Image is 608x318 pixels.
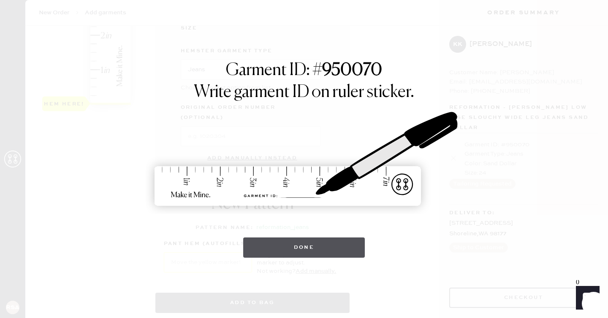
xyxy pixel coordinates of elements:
[322,62,382,79] strong: 950070
[568,280,604,316] iframe: Front Chat
[146,90,462,229] img: ruler-sticker-sharpie.svg
[194,82,414,102] h1: Write garment ID on ruler sticker.
[243,237,365,258] button: Done
[226,60,382,82] h1: Garment ID: #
